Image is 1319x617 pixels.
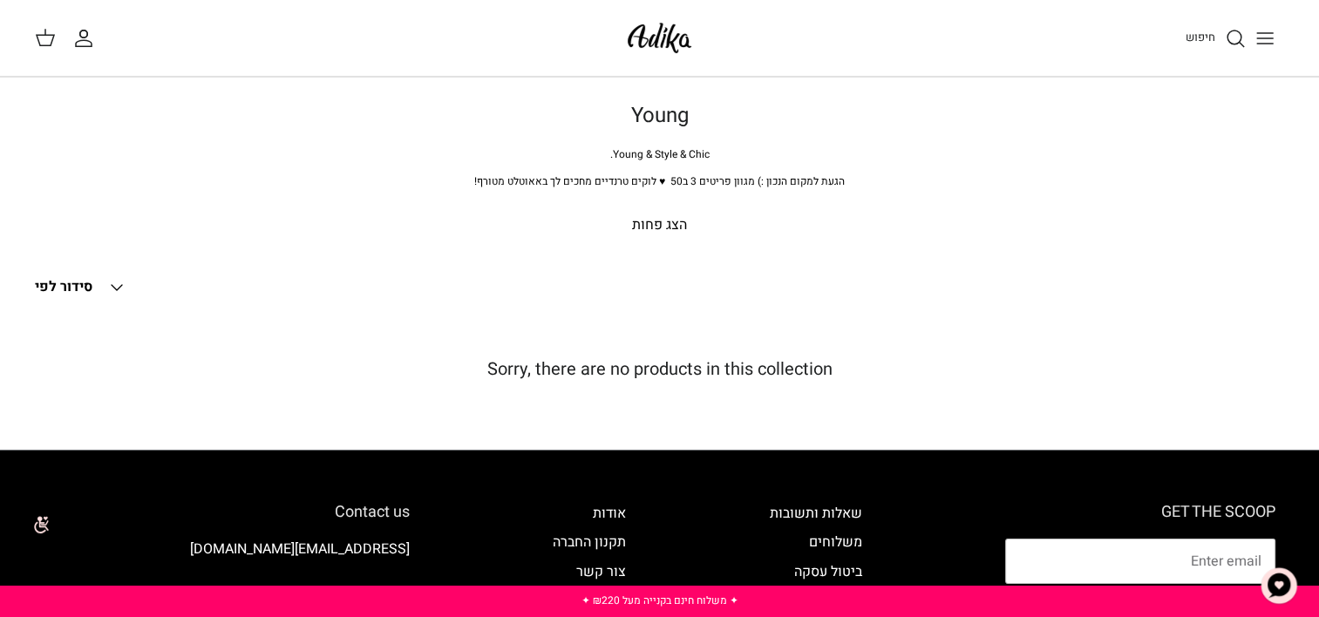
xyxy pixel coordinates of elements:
a: משלוחים [809,532,862,553]
h1: Young [50,104,1270,129]
span: חיפוש [1186,29,1215,45]
button: צ'אט [1253,559,1305,612]
a: ✦ משלוח חינם בקנייה מעל ₪220 ✦ [581,593,738,608]
p: הצג פחות [50,214,1270,237]
h5: Sorry, there are no products in this collection [35,359,1284,380]
span: Young & Style & Chic. [610,146,710,162]
a: תקנון החברה [553,532,626,553]
img: accessibility_icon02.svg [13,501,61,549]
a: ביטול עסקה [794,561,862,582]
a: חיפוש [1186,28,1246,49]
a: [EMAIL_ADDRESS][DOMAIN_NAME] [190,539,410,559]
img: Adika IL [622,17,697,58]
a: שאלות ותשובות [770,503,862,524]
button: סידור לפי [35,268,127,307]
a: צור קשר [576,561,626,582]
button: Toggle menu [1246,19,1284,58]
input: Email [1005,539,1275,584]
h6: Contact us [44,503,410,522]
span: הגעת למקום הנכון :) מגוון פריטים 3 ב50 ♥ לוקים טרנדיים מחכים לך באאוטלט מטורף! [474,173,845,189]
a: אודות [593,503,626,524]
a: החשבון שלי [73,28,101,49]
span: סידור לפי [35,276,92,297]
h6: GET THE SCOOP [1005,503,1275,522]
